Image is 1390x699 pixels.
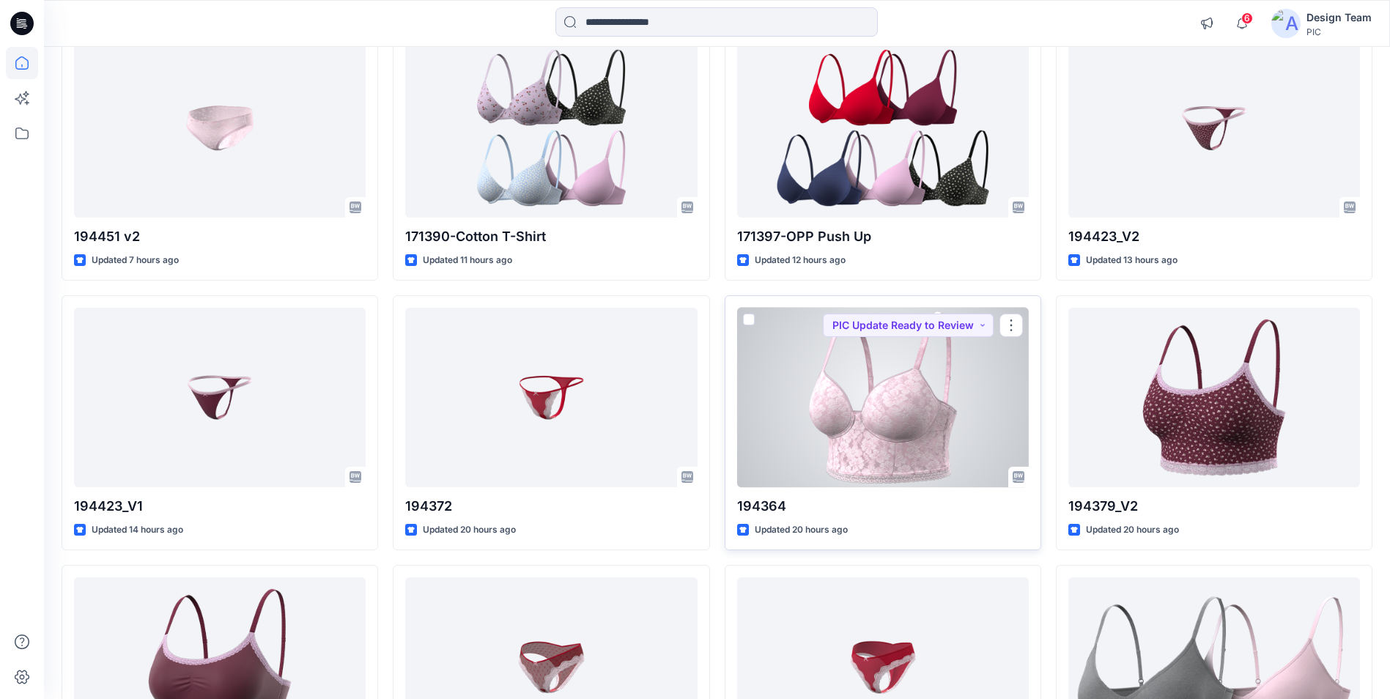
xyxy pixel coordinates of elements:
[74,38,366,218] a: 194451 v2
[737,308,1029,487] a: 194364
[405,38,697,218] a: 171390-Cotton T-Shirt
[74,308,366,487] a: 194423_V1
[92,522,183,538] p: Updated 14 hours ago
[1068,496,1360,517] p: 194379_V2
[1068,38,1360,218] a: 194423_V2
[405,496,697,517] p: 194372
[1306,26,1372,37] div: PIC
[1086,253,1178,268] p: Updated 13 hours ago
[737,226,1029,247] p: 171397-OPP Push Up
[755,522,848,538] p: Updated 20 hours ago
[737,38,1029,218] a: 171397-OPP Push Up
[423,522,516,538] p: Updated 20 hours ago
[755,253,846,268] p: Updated 12 hours ago
[74,496,366,517] p: 194423_V1
[1068,308,1360,487] a: 194379_V2
[405,226,697,247] p: 171390-Cotton T-Shirt
[1271,9,1301,38] img: avatar
[1241,12,1253,24] span: 6
[1068,226,1360,247] p: 194423_V2
[92,253,179,268] p: Updated 7 hours ago
[1306,9,1372,26] div: Design Team
[405,308,697,487] a: 194372
[1086,522,1179,538] p: Updated 20 hours ago
[423,253,512,268] p: Updated 11 hours ago
[74,226,366,247] p: 194451 v2
[737,496,1029,517] p: 194364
